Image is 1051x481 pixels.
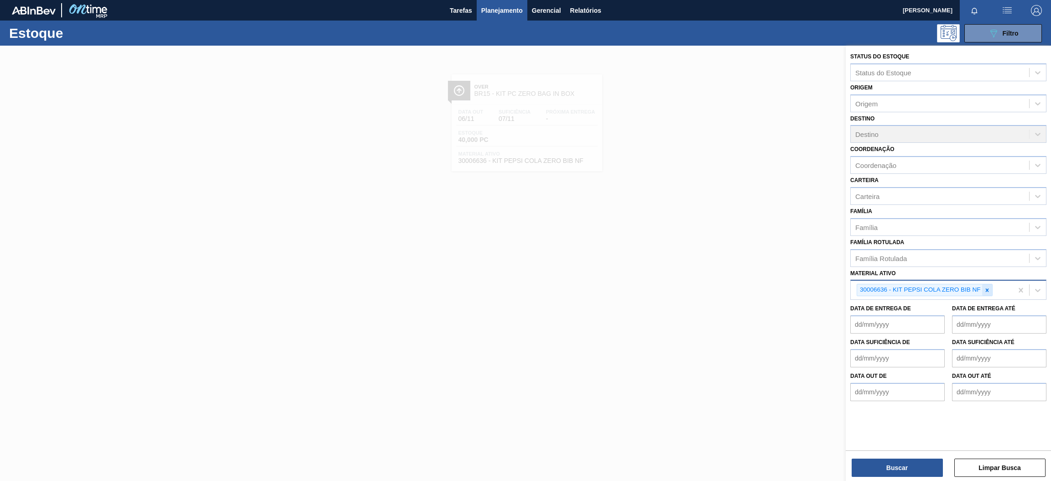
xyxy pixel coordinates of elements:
[952,339,1015,345] label: Data suficiência até
[532,5,561,16] span: Gerencial
[1002,5,1013,16] img: userActions
[850,339,910,345] label: Data suficiência de
[850,373,887,379] label: Data out de
[850,270,896,277] label: Material ativo
[857,284,982,296] div: 30006636 - KIT PEPSI COLA ZERO BIB NF
[850,315,945,334] input: dd/mm/yyyy
[855,192,879,200] div: Carteira
[855,223,878,231] div: Família
[855,254,907,262] div: Família Rotulada
[850,177,879,183] label: Carteira
[1031,5,1042,16] img: Logout
[12,6,56,15] img: TNhmsLtSVTkK8tSr43FrP2fwEKptu5GPRR3wAAAABJRU5ErkJggg==
[450,5,472,16] span: Tarefas
[850,84,873,91] label: Origem
[570,5,601,16] span: Relatórios
[850,115,874,122] label: Destino
[964,24,1042,42] button: Filtro
[850,208,872,214] label: Família
[960,4,989,17] button: Notificações
[855,68,911,76] div: Status do Estoque
[952,305,1015,312] label: Data de Entrega até
[937,24,960,42] div: Pogramando: nenhum usuário selecionado
[481,5,523,16] span: Planejamento
[952,349,1046,367] input: dd/mm/yyyy
[850,305,911,312] label: Data de Entrega de
[952,373,991,379] label: Data out até
[855,162,896,169] div: Coordenação
[850,383,945,401] input: dd/mm/yyyy
[1003,30,1019,37] span: Filtro
[850,349,945,367] input: dd/mm/yyyy
[850,239,904,246] label: Família Rotulada
[850,146,895,152] label: Coordenação
[855,99,878,107] div: Origem
[952,315,1046,334] input: dd/mm/yyyy
[952,383,1046,401] input: dd/mm/yyyy
[850,53,909,60] label: Status do Estoque
[9,28,149,38] h1: Estoque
